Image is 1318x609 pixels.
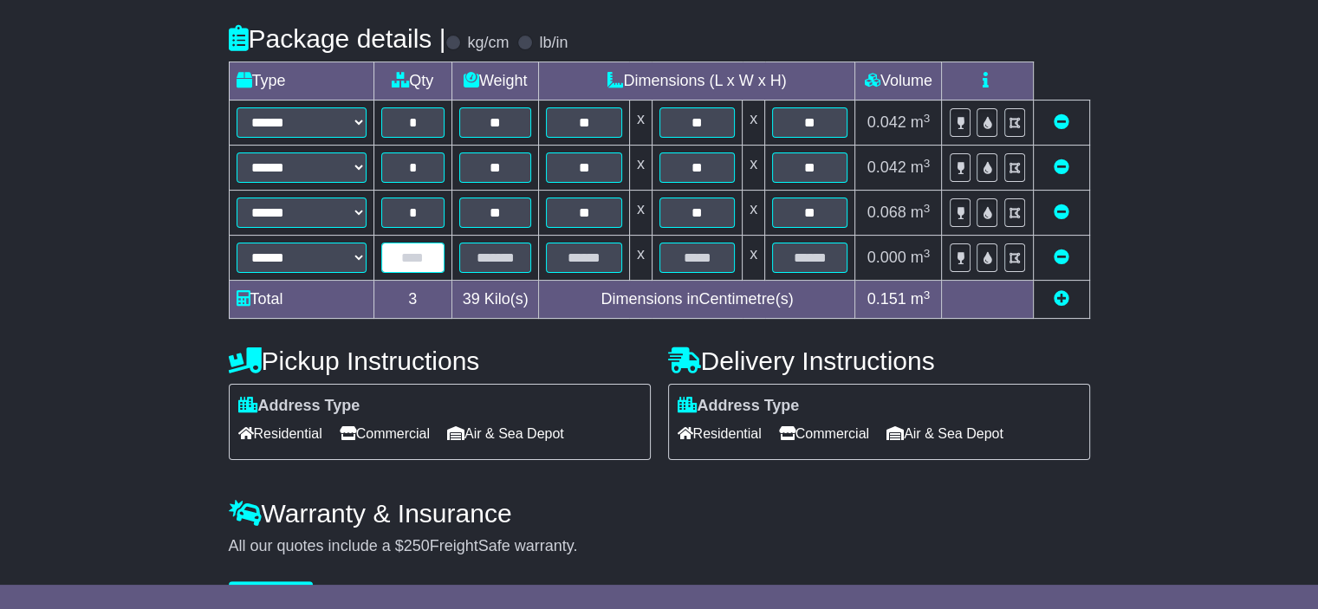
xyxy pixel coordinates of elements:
[924,202,931,215] sup: 3
[467,34,509,53] label: kg/cm
[1054,204,1069,221] a: Remove this item
[539,34,568,53] label: lb/in
[743,191,765,236] td: x
[911,113,931,131] span: m
[373,62,451,100] td: Qty
[867,113,906,131] span: 0.042
[629,236,652,281] td: x
[451,281,539,319] td: Kilo(s)
[447,420,564,447] span: Air & Sea Depot
[1054,249,1069,266] a: Remove this item
[229,537,1090,556] div: All our quotes include a $ FreightSafe warranty.
[229,281,373,319] td: Total
[924,247,931,260] sup: 3
[1054,159,1069,176] a: Remove this item
[463,290,480,308] span: 39
[779,420,869,447] span: Commercial
[886,420,1003,447] span: Air & Sea Depot
[229,347,651,375] h4: Pickup Instructions
[867,249,906,266] span: 0.000
[1054,113,1069,131] a: Remove this item
[924,157,931,170] sup: 3
[629,146,652,191] td: x
[629,100,652,146] td: x
[911,290,931,308] span: m
[743,100,765,146] td: x
[911,249,931,266] span: m
[668,347,1090,375] h4: Delivery Instructions
[539,62,855,100] td: Dimensions (L x W x H)
[911,204,931,221] span: m
[451,62,539,100] td: Weight
[911,159,931,176] span: m
[867,290,906,308] span: 0.151
[867,204,906,221] span: 0.068
[229,24,446,53] h4: Package details |
[743,236,765,281] td: x
[629,191,652,236] td: x
[855,62,942,100] td: Volume
[678,397,800,416] label: Address Type
[229,499,1090,528] h4: Warranty & Insurance
[678,420,762,447] span: Residential
[867,159,906,176] span: 0.042
[404,537,430,554] span: 250
[238,397,360,416] label: Address Type
[924,288,931,301] sup: 3
[1054,290,1069,308] a: Add new item
[539,281,855,319] td: Dimensions in Centimetre(s)
[743,146,765,191] td: x
[924,112,931,125] sup: 3
[229,62,373,100] td: Type
[340,420,430,447] span: Commercial
[238,420,322,447] span: Residential
[373,281,451,319] td: 3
